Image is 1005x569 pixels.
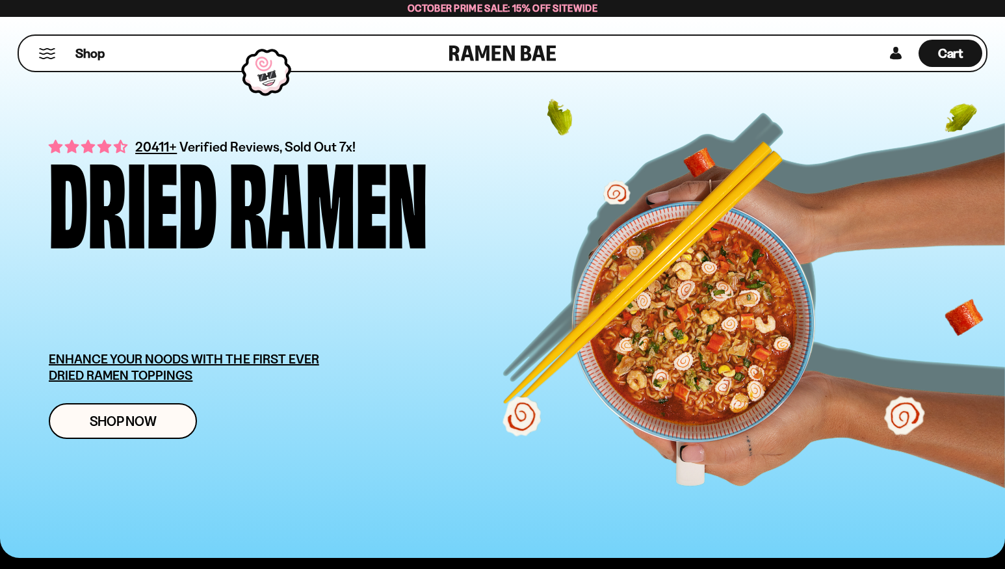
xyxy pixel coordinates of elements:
[49,153,217,243] div: Dried
[49,403,197,439] a: Shop Now
[919,36,982,71] div: Cart
[75,40,105,67] a: Shop
[38,48,56,59] button: Mobile Menu Trigger
[75,45,105,62] span: Shop
[938,46,963,61] span: Cart
[90,414,157,428] span: Shop Now
[408,2,597,14] span: October Prime Sale: 15% off Sitewide
[229,153,428,243] div: Ramen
